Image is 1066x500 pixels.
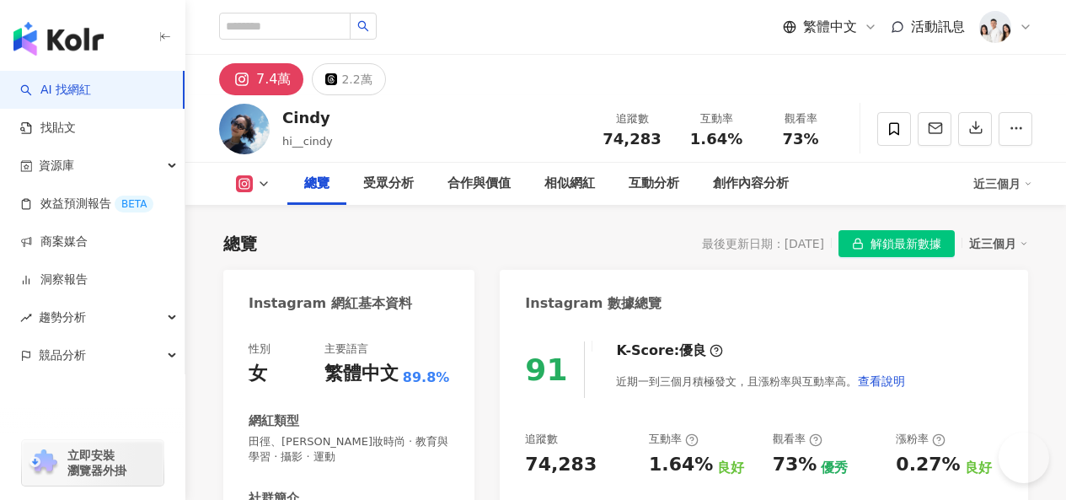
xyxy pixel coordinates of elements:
div: Instagram 網紅基本資料 [249,294,412,313]
img: KOL Avatar [219,104,270,154]
div: 性別 [249,341,271,357]
div: 近三個月 [969,233,1028,255]
div: 漲粉率 [896,432,945,447]
div: 觀看率 [773,432,822,447]
span: 89.8% [403,368,450,387]
a: 找貼文 [20,120,76,137]
div: 網紅類型 [249,412,299,430]
button: 7.4萬 [219,63,303,95]
a: chrome extension立即安裝 瀏覽器外掛 [22,440,163,486]
button: 2.2萬 [312,63,385,95]
span: 田徑、[PERSON_NAME]妝時尚 · 教育與學習 · 攝影 · 運動 [249,434,449,465]
div: 女 [249,361,267,387]
div: Cindy [282,107,333,128]
span: 繁體中文 [803,18,857,36]
span: 活動訊息 [911,19,965,35]
div: 91 [525,352,567,387]
span: 資源庫 [39,147,74,185]
div: 優良 [679,341,706,360]
img: 20231221_NR_1399_Small.jpg [979,11,1011,43]
a: 洞察報告 [20,272,88,288]
a: 商案媒合 [20,234,88,250]
div: 0.27% [896,452,960,478]
div: 73% [773,452,817,478]
div: 2.2萬 [341,67,372,91]
span: 解鎖最新數據 [870,231,941,258]
span: 1.64% [690,131,742,148]
div: 優秀 [821,459,848,477]
a: 效益預測報告BETA [20,196,153,212]
div: 良好 [965,459,992,477]
div: 受眾分析 [363,174,414,194]
span: hi__cindy [282,135,333,148]
div: 合作與價值 [447,174,511,194]
span: 趨勢分析 [39,298,86,336]
div: 近期一到三個月積極發文，且漲粉率與互動率高。 [616,364,906,398]
div: 創作內容分析 [713,174,789,194]
img: chrome extension [27,449,60,476]
span: rise [20,312,32,324]
div: 追蹤數 [600,110,664,127]
div: 74,283 [525,452,597,478]
span: 74,283 [603,130,661,148]
span: 73% [782,131,818,148]
div: 1.64% [649,452,713,478]
span: search [357,20,369,32]
div: Instagram 數據總覽 [525,294,662,313]
span: 立即安裝 瀏覽器外掛 [67,448,126,478]
div: 良好 [717,459,744,477]
div: 近三個月 [973,170,1032,197]
span: 查看說明 [858,374,905,388]
button: 解鎖最新數據 [838,230,955,257]
button: 查看說明 [857,364,906,398]
iframe: Help Scout Beacon - Open [999,433,1049,483]
div: 最後更新日期：[DATE] [702,237,824,250]
div: 總覽 [304,174,329,194]
div: 7.4萬 [256,67,291,91]
span: 競品分析 [39,336,86,374]
div: 觀看率 [769,110,833,127]
div: 相似網紅 [544,174,595,194]
a: searchAI 找網紅 [20,82,91,99]
div: 繁體中文 [324,361,399,387]
div: 總覽 [223,232,257,255]
div: 主要語言 [324,341,368,357]
div: 追蹤數 [525,432,558,447]
div: 互動分析 [629,174,679,194]
img: logo [13,22,104,56]
div: K-Score : [616,341,723,360]
div: 互動率 [684,110,748,127]
div: 互動率 [649,432,699,447]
